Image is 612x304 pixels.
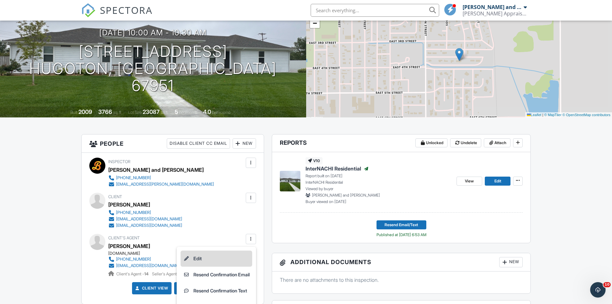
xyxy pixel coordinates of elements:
div: 5 [175,108,178,115]
p: There are no attachments to this inspection. [280,276,523,283]
a: Client View [134,285,168,291]
a: Resend Confirmation Email [181,267,252,283]
div: [EMAIL_ADDRESS][PERSON_NAME][DOMAIN_NAME] [116,182,214,187]
div: Barr Appraisals & Inspections [463,10,527,17]
div: [PERSON_NAME] [108,200,150,209]
div: 23087 [143,108,160,115]
div: [PHONE_NUMBER] [116,257,151,262]
div: [EMAIL_ADDRESS][DOMAIN_NAME] [116,223,182,228]
a: [EMAIL_ADDRESS][DOMAIN_NAME] [108,263,182,269]
span: SPECTORA [100,3,153,17]
img: Marker [455,48,463,61]
span: Client [108,194,122,199]
a: [EMAIL_ADDRESS][DOMAIN_NAME] [108,216,182,222]
div: 4.0 [203,108,211,115]
div: New [233,138,256,149]
h3: Additional Documents [272,253,531,272]
div: [PHONE_NUMBER] [116,175,151,180]
span: − [313,19,317,27]
div: [DOMAIN_NAME] [108,251,187,256]
span: Client's Agent - [116,272,149,276]
div: [EMAIL_ADDRESS][DOMAIN_NAME] [116,216,182,222]
a: SPECTORA [81,9,153,22]
div: [PERSON_NAME] and [PERSON_NAME] [463,4,522,10]
h3: [DATE] 10:00 am - 10:30 am [99,28,207,37]
a: Resend Confirmation Text [181,283,252,299]
a: [PHONE_NUMBER] [108,175,214,181]
span: Built [70,110,77,115]
span: bedrooms [179,110,197,115]
span: Inspector [108,159,130,164]
span: bathrooms [212,110,230,115]
a: [EMAIL_ADDRESS][DOMAIN_NAME] [108,222,182,229]
span: Client's Agent [108,235,140,240]
strong: 14 [144,272,148,276]
span: Lot Size [128,110,142,115]
a: [PHONE_NUMBER] [108,256,182,263]
a: [EMAIL_ADDRESS][PERSON_NAME][DOMAIN_NAME] [108,181,214,188]
input: Search everything... [311,4,439,17]
span: 10 [603,282,611,287]
div: Disable Client CC Email [167,138,230,149]
iframe: Intercom live chat [590,282,606,298]
a: Edit [181,251,252,267]
a: [PHONE_NUMBER] [108,209,182,216]
div: [PHONE_NUMBER] [116,210,151,215]
span: sq. ft. [113,110,122,115]
a: © MapTiler [544,113,562,117]
div: 3766 [98,108,112,115]
h3: People [82,134,264,153]
a: Zoom out [310,18,320,28]
a: [PERSON_NAME] [108,241,150,251]
a: © OpenStreetMap contributors [563,113,610,117]
span: Seller's Agent - [152,272,182,276]
div: 2009 [78,108,92,115]
div: [EMAIL_ADDRESS][DOMAIN_NAME] [116,263,182,268]
span: sq.ft. [161,110,169,115]
div: New [499,257,523,267]
img: The Best Home Inspection Software - Spectora [81,3,95,17]
a: Leaflet [527,113,541,117]
div: [PERSON_NAME] and [PERSON_NAME] [108,165,204,175]
h1: [STREET_ADDRESS] Hugoton, [GEOGRAPHIC_DATA] 67951 [10,43,296,94]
